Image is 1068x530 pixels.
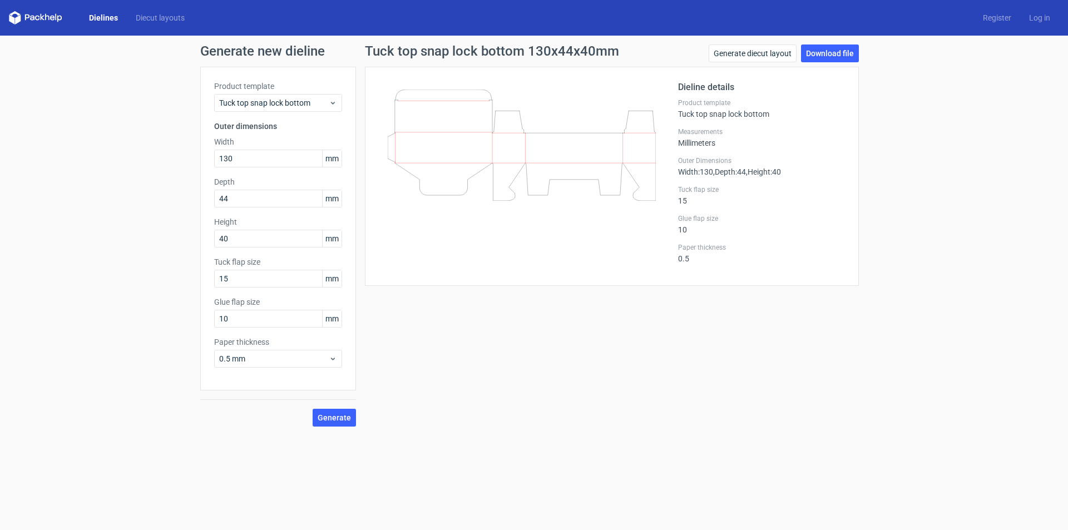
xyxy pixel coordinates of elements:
div: 0.5 [678,243,845,263]
span: , Height : 40 [746,167,781,176]
label: Paper thickness [214,336,342,348]
label: Tuck flap size [678,185,845,194]
label: Product template [678,98,845,107]
a: Log in [1020,12,1059,23]
span: Generate [318,414,351,422]
a: Register [974,12,1020,23]
h3: Outer dimensions [214,121,342,132]
label: Product template [214,81,342,92]
h2: Dieline details [678,81,845,94]
label: Measurements [678,127,845,136]
label: Glue flap size [214,296,342,308]
span: mm [322,270,342,287]
label: Outer Dimensions [678,156,845,165]
label: Height [214,216,342,227]
button: Generate [313,409,356,427]
a: Download file [801,44,859,62]
label: Glue flap size [678,214,845,223]
span: Tuck top snap lock bottom [219,97,329,108]
label: Paper thickness [678,243,845,252]
h1: Generate new dieline [200,44,868,58]
a: Dielines [80,12,127,23]
label: Tuck flap size [214,256,342,268]
div: 10 [678,214,845,234]
h1: Tuck top snap lock bottom 130x44x40mm [365,44,619,58]
a: Generate diecut layout [709,44,797,62]
span: 0.5 mm [219,353,329,364]
span: mm [322,310,342,327]
span: Width : 130 [678,167,713,176]
label: Depth [214,176,342,187]
div: Tuck top snap lock bottom [678,98,845,118]
span: mm [322,190,342,207]
span: , Depth : 44 [713,167,746,176]
span: mm [322,150,342,167]
label: Width [214,136,342,147]
div: Millimeters [678,127,845,147]
span: mm [322,230,342,247]
div: 15 [678,185,845,205]
a: Diecut layouts [127,12,194,23]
